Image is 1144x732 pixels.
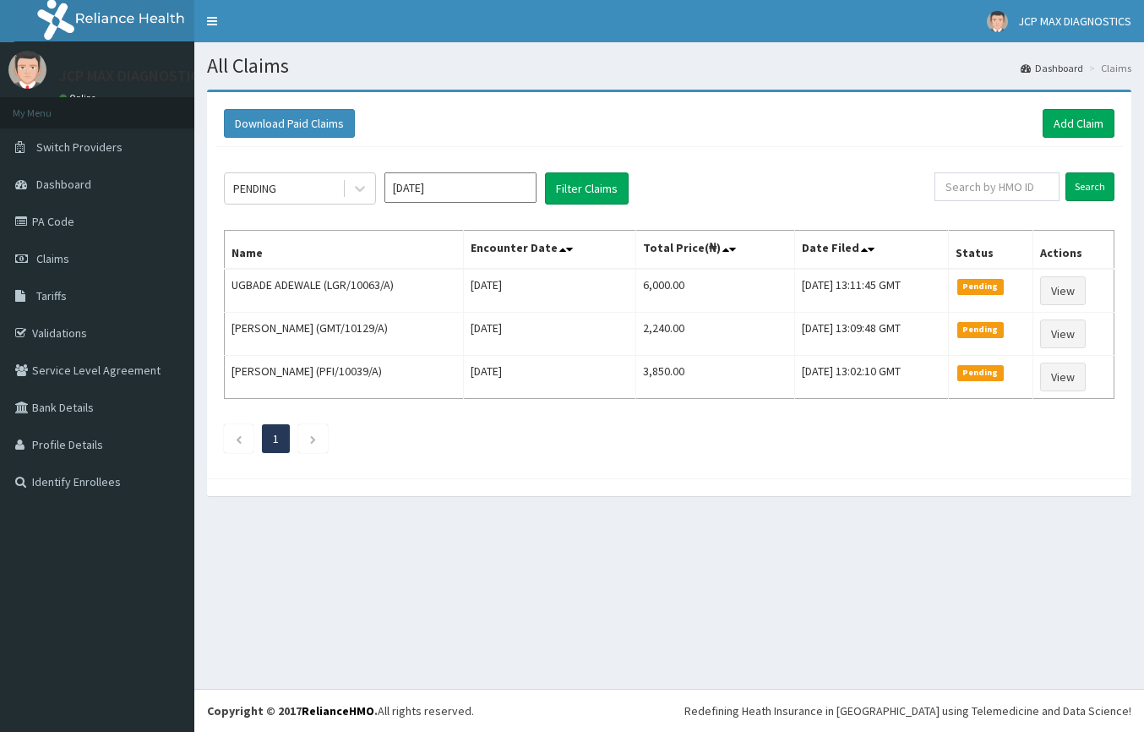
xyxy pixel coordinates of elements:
th: Name [225,231,464,270]
a: View [1040,363,1086,391]
span: Dashboard [36,177,91,192]
a: View [1040,320,1086,348]
span: Claims [36,251,69,266]
a: View [1040,276,1086,305]
img: User Image [8,51,46,89]
input: Select Month and Year [384,172,537,203]
footer: All rights reserved. [194,689,1144,732]
td: [DATE] [464,269,635,313]
td: [DATE] 13:02:10 GMT [795,356,949,399]
li: Claims [1085,61,1131,75]
a: Page 1 is your current page [273,431,279,446]
span: Pending [957,322,1004,337]
td: 2,240.00 [635,313,794,356]
a: Online [59,92,100,104]
span: Switch Providers [36,139,123,155]
button: Filter Claims [545,172,629,205]
td: [DATE] [464,356,635,399]
img: User Image [987,11,1008,32]
a: RelianceHMO [302,703,374,718]
span: Pending [957,279,1004,294]
td: 3,850.00 [635,356,794,399]
th: Status [948,231,1032,270]
strong: Copyright © 2017 . [207,703,378,718]
span: Tariffs [36,288,67,303]
input: Search [1065,172,1114,201]
td: [PERSON_NAME] (PFI/10039/A) [225,356,464,399]
input: Search by HMO ID [934,172,1060,201]
th: Encounter Date [464,231,635,270]
td: [DATE] 13:11:45 GMT [795,269,949,313]
button: Download Paid Claims [224,109,355,138]
th: Actions [1032,231,1114,270]
td: UGBADE ADEWALE (LGR/10063/A) [225,269,464,313]
div: PENDING [233,180,276,197]
a: Dashboard [1021,61,1083,75]
span: JCP MAX DIAGNOSTICS [1018,14,1131,29]
div: Redefining Heath Insurance in [GEOGRAPHIC_DATA] using Telemedicine and Data Science! [684,702,1131,719]
td: [PERSON_NAME] (GMT/10129/A) [225,313,464,356]
a: Add Claim [1043,109,1114,138]
a: Previous page [235,431,242,446]
th: Date Filed [795,231,949,270]
span: Pending [957,365,1004,380]
td: 6,000.00 [635,269,794,313]
td: [DATE] [464,313,635,356]
th: Total Price(₦) [635,231,794,270]
p: JCP MAX DIAGNOSTICS [59,68,208,84]
h1: All Claims [207,55,1131,77]
a: Next page [309,431,317,446]
td: [DATE] 13:09:48 GMT [795,313,949,356]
